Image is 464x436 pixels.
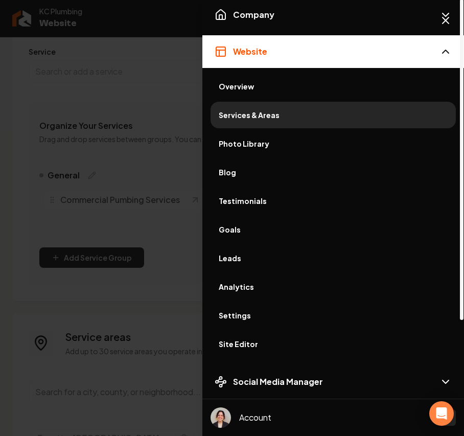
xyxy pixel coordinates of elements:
span: Overview [219,81,448,91]
div: Website [202,68,464,361]
span: Photo Library [219,139,448,149]
span: Goals [219,224,448,235]
span: Website [233,45,267,58]
span: Leads [219,253,448,263]
span: Analytics [219,282,448,292]
span: Settings [219,310,448,320]
img: Brisa Leon [211,407,231,428]
span: Account [239,411,271,424]
span: Services & Areas [219,110,448,120]
button: Website [202,35,464,68]
span: Social Media Manager [233,376,323,388]
button: Open user button [211,407,231,428]
span: Blog [219,167,448,177]
button: Social Media Manager [202,365,464,398]
span: Site Editor [219,339,448,349]
span: Testimonials [219,196,448,206]
span: Company [233,9,274,21]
